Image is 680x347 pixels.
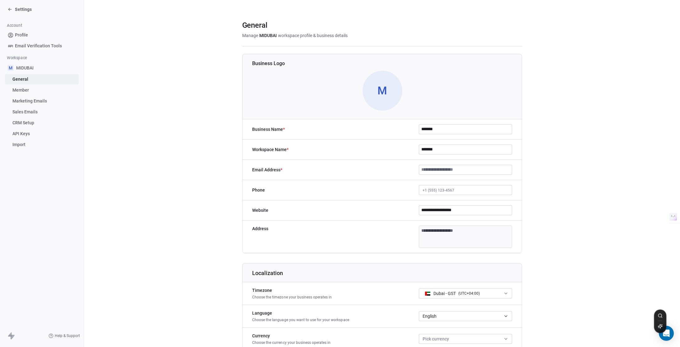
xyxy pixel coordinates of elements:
[252,295,332,300] p: Choose the timezone your business operates in
[12,109,38,115] span: Sales Emails
[242,32,258,39] span: Manage
[252,340,331,345] p: Choose the currency your business operates in
[5,74,79,84] a: General
[433,290,456,297] span: Dubai - GST
[5,107,79,117] a: Sales Emails
[4,21,25,30] span: Account
[15,32,28,38] span: Profile
[252,146,289,153] label: Workspace Name
[419,185,512,195] button: +1 (555) 123-4567
[12,98,47,104] span: Marketing Emails
[419,334,512,344] button: Pick currency
[252,207,268,213] label: Website
[5,96,79,106] a: Marketing Emails
[252,310,349,316] label: Language
[4,53,30,63] span: Workspace
[5,140,79,150] a: Import
[15,6,32,12] span: Settings
[252,126,285,132] label: Business Name
[12,141,25,148] span: Import
[252,317,349,322] p: Choose the language you want to use for your workspace
[252,60,522,67] h1: Business Logo
[362,71,402,111] span: M
[7,65,14,71] span: M
[55,333,80,338] span: Help & Support
[259,32,277,39] span: MIDUBAI
[423,188,455,193] span: +1 (555) 123-4567
[15,43,62,49] span: Email Verification Tools
[7,6,32,12] a: Settings
[16,65,34,71] span: MIDUBAI
[12,120,34,126] span: CRM Setup
[423,336,449,342] span: Pick currency
[419,288,512,298] button: Dubai - GST(UTC+04:00)
[252,333,331,339] label: Currency
[5,30,79,40] a: Profile
[252,167,282,173] label: Email Address
[49,333,80,338] a: Help & Support
[5,85,79,95] a: Member
[12,131,30,137] span: API Keys
[659,326,674,341] div: Open Intercom Messenger
[423,313,437,319] span: English
[242,21,267,30] span: General
[252,187,265,193] label: Phone
[5,118,79,128] a: CRM Setup
[278,32,348,39] span: workspace profile & business details
[252,269,522,277] h1: Localization
[12,87,29,93] span: Member
[12,76,28,83] span: General
[252,226,268,232] label: Address
[458,291,480,296] span: ( UTC+04:00 )
[5,129,79,139] a: API Keys
[252,287,332,293] label: Timezone
[5,41,79,51] a: Email Verification Tools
